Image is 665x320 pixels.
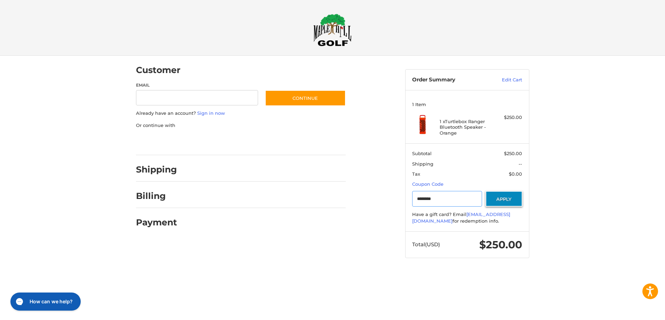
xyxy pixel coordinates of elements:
[412,241,440,248] span: Total (USD)
[136,82,258,88] label: Email
[608,301,665,320] iframe: Google Customer Reviews
[479,238,522,251] span: $250.00
[519,161,522,167] span: --
[136,164,177,175] h2: Shipping
[412,77,487,83] h3: Order Summary
[412,102,522,107] h3: 1 Item
[313,14,352,46] img: Maple Hill Golf
[7,290,83,313] iframe: Gorgias live chat messenger
[412,211,522,225] div: Have a gift card? Email for redemption info.
[136,122,346,129] p: Or continue with
[486,191,522,207] button: Apply
[412,191,482,207] input: Gift Certificate or Coupon Code
[251,136,304,148] iframe: PayPal-venmo
[136,65,181,75] h2: Customer
[265,90,346,106] button: Continue
[193,136,245,148] iframe: PayPal-paylater
[487,77,522,83] a: Edit Cart
[134,136,186,148] iframe: PayPal-paypal
[136,191,177,201] h2: Billing
[197,110,225,116] a: Sign in now
[412,171,420,177] span: Tax
[509,171,522,177] span: $0.00
[412,161,433,167] span: Shipping
[504,151,522,156] span: $250.00
[440,119,493,136] h4: 1 x Turtlebox Ranger Bluetooth Speaker - Orange
[495,114,522,121] div: $250.00
[412,151,432,156] span: Subtotal
[136,217,177,228] h2: Payment
[136,110,346,117] p: Already have an account?
[412,181,443,187] a: Coupon Code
